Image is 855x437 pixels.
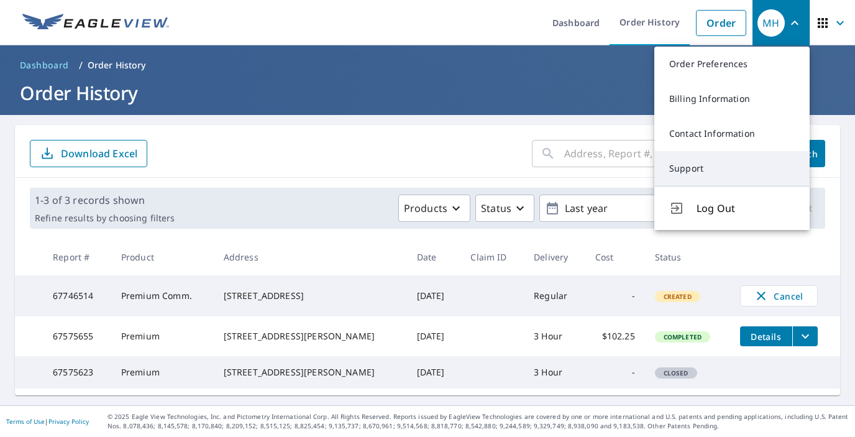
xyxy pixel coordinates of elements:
[790,148,815,160] span: Search
[654,151,810,186] a: Support
[224,366,397,379] div: [STREET_ADDRESS][PERSON_NAME]
[111,275,214,316] td: Premium Comm.
[224,330,397,343] div: [STREET_ADDRESS][PERSON_NAME]
[6,418,89,425] p: |
[792,326,818,346] button: filesDropdownBtn-67575655
[645,239,730,275] th: Status
[560,198,705,219] p: Last year
[61,147,137,160] p: Download Excel
[740,326,792,346] button: detailsBtn-67575655
[214,239,407,275] th: Address
[524,275,585,316] td: Regular
[656,333,709,341] span: Completed
[585,316,645,356] td: $102.25
[35,213,175,224] p: Refine results by choosing filters
[654,116,810,151] a: Contact Information
[88,59,146,71] p: Order History
[43,239,111,275] th: Report #
[654,81,810,116] a: Billing Information
[539,195,726,222] button: Last year
[48,417,89,426] a: Privacy Policy
[654,186,810,230] button: Log Out
[6,417,45,426] a: Terms of Use
[15,55,74,75] a: Dashboard
[15,55,840,75] nav: breadcrumb
[43,275,111,316] td: 67746514
[407,356,461,389] td: [DATE]
[15,80,840,106] h1: Order History
[404,201,447,216] p: Products
[585,239,645,275] th: Cost
[697,201,795,216] span: Log Out
[79,58,83,73] li: /
[460,239,524,275] th: Claim ID
[654,47,810,81] a: Order Preferences
[407,239,461,275] th: Date
[740,285,818,306] button: Cancel
[696,10,746,36] a: Order
[585,356,645,389] td: -
[475,195,534,222] button: Status
[656,369,696,377] span: Closed
[111,316,214,356] td: Premium
[22,14,169,32] img: EV Logo
[398,195,470,222] button: Products
[757,9,785,37] div: MH
[407,275,461,316] td: [DATE]
[43,356,111,389] td: 67575623
[43,316,111,356] td: 67575655
[656,292,699,301] span: Created
[585,275,645,316] td: -
[35,193,175,208] p: 1-3 of 3 records shown
[564,136,770,171] input: Address, Report #, Claim ID, etc.
[524,239,585,275] th: Delivery
[748,331,785,343] span: Details
[111,239,214,275] th: Product
[20,59,69,71] span: Dashboard
[753,288,805,303] span: Cancel
[524,356,585,389] td: 3 Hour
[524,316,585,356] td: 3 Hour
[224,290,397,302] div: [STREET_ADDRESS]
[107,412,849,431] p: © 2025 Eagle View Technologies, Inc. and Pictometry International Corp. All Rights Reserved. Repo...
[111,356,214,389] td: Premium
[481,201,511,216] p: Status
[407,316,461,356] td: [DATE]
[30,140,147,167] button: Download Excel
